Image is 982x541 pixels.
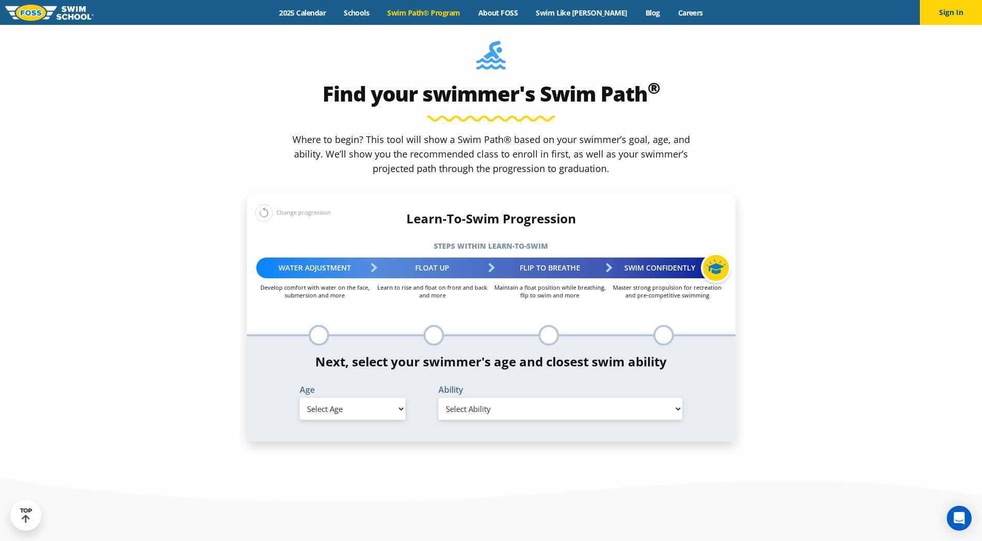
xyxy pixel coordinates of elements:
a: About FOSS [469,8,527,18]
p: Learn to rise and float on front and back and more [374,283,491,299]
label: Age [300,386,405,394]
p: Develop comfort with water on the face, submersion and more [256,283,374,299]
h4: Learn-To-Swim Progression [247,211,736,226]
p: Master strong propulsion for recreation and pre-competitive swimming [609,283,726,299]
sup: ® [648,77,660,98]
a: Schools [335,8,378,18]
div: TOP [20,507,32,523]
img: FOSS Swim School Logo [5,5,94,21]
h5: Steps within Learn-to-Swim [247,239,736,253]
p: Where to begin? This tool will show a Swim Path® based on your swimmer’s goal, age, and ability. ... [288,132,694,176]
a: 2025 Calendar [270,8,335,18]
img: Foss-Location-Swimming-Pool-Person.svg [476,41,506,76]
p: Maintain a float position while breathing, flip to swim and more [491,283,609,299]
h4: Next, select your swimmer's age and closest swim ability [247,354,736,369]
div: Open Intercom Messenger [947,506,972,531]
h2: Find your swimmer's Swim Path [247,81,736,106]
a: Blog [636,8,669,18]
div: Flip to Breathe [491,258,609,278]
label: Ability [438,386,683,394]
div: Change progression [255,204,331,222]
a: Swim Path® Program [378,8,469,18]
a: Swim Like [PERSON_NAME] [527,8,637,18]
div: Float Up [374,258,491,278]
div: Water Adjustment [256,258,374,278]
a: Careers [669,8,712,18]
div: Swim Confidently [609,258,726,278]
